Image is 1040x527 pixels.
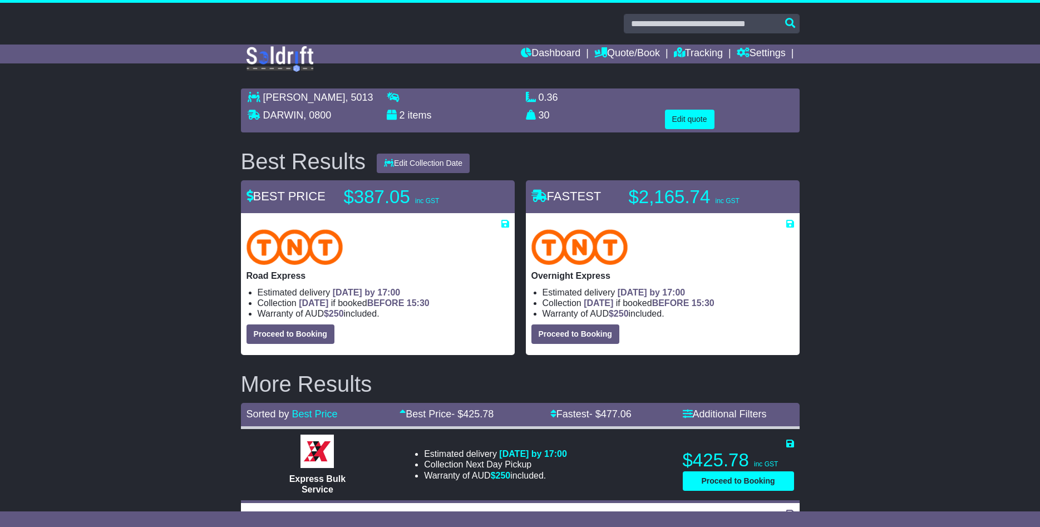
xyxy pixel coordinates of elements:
span: 477.06 [601,408,632,420]
span: 2 [400,110,405,121]
span: 250 [329,309,344,318]
li: Warranty of AUD included. [424,470,567,481]
span: inc GST [415,197,439,205]
span: $ [609,309,629,318]
h2: More Results [241,372,800,396]
span: BEFORE [652,298,689,308]
span: $ [491,471,511,480]
span: 15:30 [692,298,714,308]
button: Edit Collection Date [377,154,470,173]
span: [DATE] by 17:00 [333,288,401,297]
div: Best Results [235,149,372,174]
span: - $ [589,408,632,420]
span: Express Bulk Service [289,474,346,494]
span: inc GST [715,197,739,205]
span: 0.36 [539,92,558,103]
a: Additional Filters [683,408,767,420]
button: Proceed to Booking [531,324,619,344]
li: Collection [543,298,794,308]
p: $387.05 [344,186,483,208]
img: TNT Domestic: Road Express [247,229,343,265]
button: Proceed to Booking [683,471,794,491]
span: - $ [451,408,494,420]
li: Collection [258,298,509,308]
span: 425.78 [463,408,494,420]
a: Tracking [674,45,723,63]
span: FASTEST [531,189,602,203]
a: Best Price [292,408,338,420]
span: BEFORE [367,298,405,308]
span: Next Day Pickup [466,460,531,469]
li: Warranty of AUD included. [543,308,794,319]
a: Fastest- $477.06 [550,408,632,420]
span: DARWIN [263,110,304,121]
img: Border Express: Express Bulk Service [300,435,334,468]
a: Dashboard [521,45,580,63]
p: Overnight Express [531,270,794,281]
span: if booked [584,298,714,308]
span: [PERSON_NAME] [263,92,346,103]
span: , 5013 [346,92,373,103]
span: if booked [299,298,429,308]
li: Estimated delivery [424,449,567,459]
span: , 0800 [303,110,331,121]
p: $425.78 [683,449,794,471]
img: TNT Domestic: Overnight Express [531,229,628,265]
span: items [408,110,432,121]
span: 250 [614,309,629,318]
button: Proceed to Booking [247,324,334,344]
span: [DATE] [584,298,613,308]
li: Estimated delivery [258,287,509,298]
span: Sorted by [247,408,289,420]
span: [DATE] [299,298,328,308]
a: Settings [737,45,786,63]
p: $2,165.74 [629,186,768,208]
li: Collection [424,459,567,470]
li: Warranty of AUD included. [258,308,509,319]
span: [DATE] by 17:00 [618,288,686,297]
span: [DATE] by 17:00 [499,449,567,459]
li: Estimated delivery [543,287,794,298]
p: Road Express [247,270,509,281]
span: 250 [496,471,511,480]
span: $ [324,309,344,318]
span: 30 [539,110,550,121]
span: 15:30 [407,298,430,308]
a: Best Price- $425.78 [400,408,494,420]
a: Quote/Book [594,45,660,63]
span: inc GST [754,460,778,468]
span: BEST PRICE [247,189,326,203]
button: Edit quote [665,110,714,129]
